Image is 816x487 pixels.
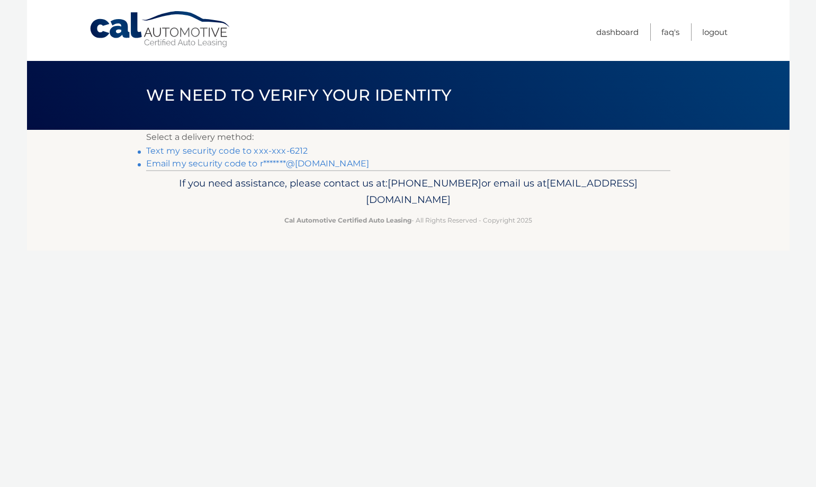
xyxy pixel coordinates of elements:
[702,23,728,41] a: Logout
[89,11,232,48] a: Cal Automotive
[596,23,639,41] a: Dashboard
[153,215,663,226] p: - All Rights Reserved - Copyright 2025
[661,23,679,41] a: FAQ's
[146,85,452,105] span: We need to verify your identity
[153,175,663,209] p: If you need assistance, please contact us at: or email us at
[146,146,308,156] a: Text my security code to xxx-xxx-6212
[388,177,481,189] span: [PHONE_NUMBER]
[146,158,370,169] a: Email my security code to r*******@[DOMAIN_NAME]
[284,216,411,224] strong: Cal Automotive Certified Auto Leasing
[146,130,670,145] p: Select a delivery method:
